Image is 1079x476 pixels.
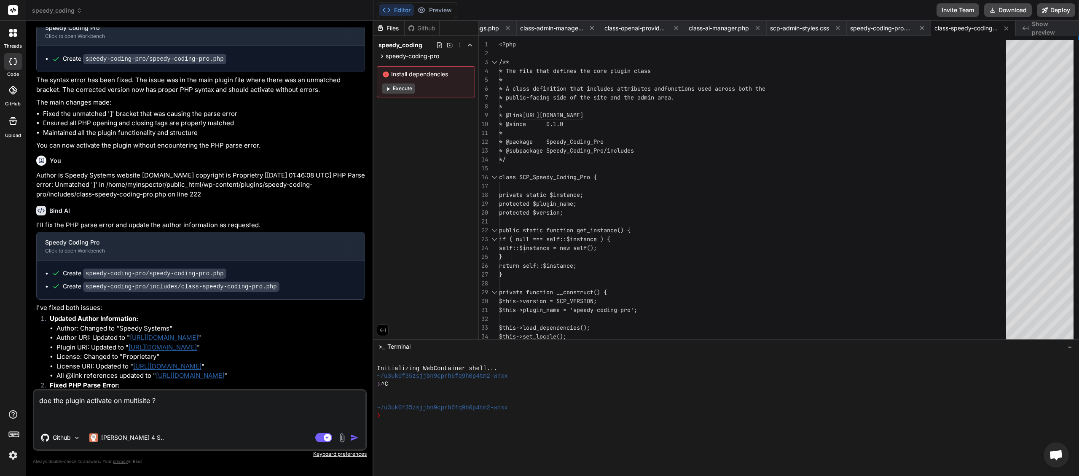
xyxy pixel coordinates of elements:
[56,333,365,343] li: Author URI: Updated to " "
[34,390,365,426] textarea: doe the plugin activate on multisite ?
[379,4,414,16] button: Editor
[499,67,651,75] span: * The file that defines the core plugin class
[56,362,365,371] li: License URI: Updated to " "
[1066,340,1074,353] button: −
[373,24,404,32] div: Files
[479,261,488,270] div: 26
[479,111,488,120] div: 9
[664,85,765,92] span: functions used across both the
[4,43,22,50] label: threads
[499,138,604,145] span: * @package Speedy_Coding_Pro
[499,324,590,331] span: $this->load_dependencies();
[36,75,365,94] p: The syntax error has been fixed. The issue was in the main plugin file where there was an unmatch...
[36,141,365,151] p: You can now activate the plugin without encountering the PHP parse error.
[63,54,226,63] div: Create
[43,109,365,119] li: Fixed the unmatched ']' bracket that was causing the parse error
[479,129,488,137] div: 11
[49,207,70,215] h6: Bind AI
[479,58,488,67] div: 3
[378,41,422,49] span: speedy_coding
[499,200,577,207] span: protected $plugin_name;
[479,199,488,208] div: 19
[36,171,365,199] p: Author is Speedy Systems website [DOMAIN_NAME] copyright is Proprietry [[DATE] 01:46:08 UTC] PHP ...
[83,269,226,279] code: speedy-coding-pro/speedy-coding-pro.php
[37,232,351,260] button: Speedy Coding ProClick to open Workbench
[37,18,351,46] button: Speedy Coding ProClick to open Workbench
[43,128,365,138] li: Maintained all the plugin functionality and structure
[50,156,61,165] h6: You
[479,208,488,217] div: 20
[499,209,563,216] span: protected $version;
[337,433,347,443] img: attachment
[479,164,488,173] div: 15
[499,94,664,101] span: * public-facing side of the site and the admin ar
[479,40,488,49] div: 1
[386,52,439,60] span: speedy-coding-pro
[382,83,415,94] button: Execute
[101,433,164,442] p: [PERSON_NAME] 4 S..
[479,93,488,102] div: 7
[479,226,488,235] div: 22
[479,75,488,84] div: 5
[499,173,597,181] span: class SCP_Speedy_Coding_Pro {
[5,132,21,139] label: Upload
[664,94,674,101] span: ea.
[499,235,610,243] span: if ( null === self::$instance ) {
[850,24,913,32] span: speedy-coding-pro.php
[479,253,488,261] div: 25
[479,155,488,164] div: 14
[83,282,279,292] code: speedy-coding-pro/includes/class-speedy-coding-pro.php
[33,457,367,465] p: Always double-check its answers. Your in Bind
[63,282,279,291] div: Create
[387,342,411,351] span: Terminal
[499,111,523,119] span: * @link
[378,342,385,351] span: >_
[489,226,500,235] div: Click to collapse the range.
[934,24,998,32] span: class-speedy-coding-pro.php
[499,306,637,314] span: $this->plugin_name = 'speedy-coding-pro';
[6,448,20,463] img: settings
[1044,442,1069,468] div: Open chat
[405,24,439,32] div: Github
[36,221,365,230] p: I'll fix the PHP parse error and update the author information as requested.
[499,85,664,92] span: * A class definition that includes attributes and
[56,343,365,352] li: Plugin URI: Updated to " "
[1068,342,1072,351] span: −
[499,297,597,305] span: $this->version = SCP_VERSION;
[479,288,488,297] div: 29
[53,433,71,442] p: Github
[377,404,508,412] span: ~/u3uk0f35zsjjbn9cprh6fq9h0p4tm2-wnxx
[479,323,488,332] div: 33
[479,49,488,58] div: 2
[377,365,497,373] span: Initializing WebContainer shell...
[7,71,19,78] label: code
[1037,3,1075,17] button: Deploy
[479,182,488,191] div: 17
[63,269,226,278] div: Create
[499,147,634,154] span: * @subpackage Speedy_Coding_Pro/includes
[479,84,488,93] div: 6
[50,315,138,323] strong: Updated Author Information:
[479,217,488,226] div: 21
[350,433,359,442] img: icon
[479,146,488,155] div: 13
[130,333,198,342] a: [URL][DOMAIN_NAME]
[499,191,583,199] span: private static $instance;
[479,244,488,253] div: 24
[479,191,488,199] div: 18
[56,324,365,333] li: Author: Changed to "Speedy Systems"
[479,332,488,341] div: 34
[499,271,502,278] span: }
[489,235,500,244] div: Click to collapse the range.
[489,173,500,182] div: Click to collapse the range.
[689,24,749,32] span: class-ai-manager.php
[377,372,508,380] span: ~/u3uk0f35zsjjbn9cprh6fq9h0p4tm2-wnxx
[43,118,365,128] li: Ensured all PHP opening and closing tags are properly matched
[770,24,829,32] span: scp-admin-styles.css
[36,98,365,108] p: The main changes made:
[83,54,226,64] code: speedy-coding-pro/speedy-coding-pro.php
[479,270,488,279] div: 27
[499,244,597,252] span: self::$instance = new self();
[479,137,488,146] div: 12
[499,120,563,128] span: * @since 0.1.0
